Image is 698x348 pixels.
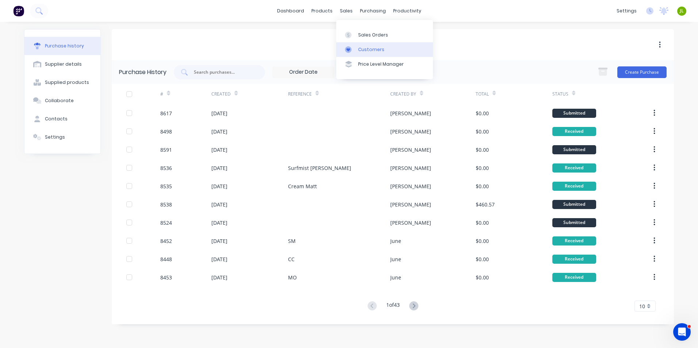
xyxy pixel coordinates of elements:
[613,5,640,16] div: settings
[160,146,172,154] div: 8591
[336,42,433,57] a: Customers
[390,274,401,281] div: June
[552,218,596,227] div: Submitted
[288,182,317,190] div: Cream Matt
[390,5,425,16] div: productivity
[211,128,227,135] div: [DATE]
[45,97,74,104] div: Collaborate
[211,164,227,172] div: [DATE]
[160,164,172,172] div: 8536
[24,128,100,146] button: Settings
[552,109,596,118] div: Submitted
[211,91,231,97] div: Created
[476,128,489,135] div: $0.00
[336,27,433,42] a: Sales Orders
[45,134,65,140] div: Settings
[390,201,431,208] div: [PERSON_NAME]
[552,91,568,97] div: Status
[552,163,596,173] div: Received
[45,79,89,86] div: Supplied products
[552,236,596,245] div: Received
[119,68,166,77] div: Purchase History
[358,46,384,53] div: Customers
[211,201,227,208] div: [DATE]
[476,164,489,172] div: $0.00
[390,237,401,245] div: June
[617,66,667,78] button: Create Purchase
[356,5,390,16] div: purchasing
[160,91,163,97] div: #
[160,201,172,208] div: 8538
[288,255,295,263] div: CC
[288,164,351,172] div: Surfmist [PERSON_NAME]
[211,146,227,154] div: [DATE]
[476,146,489,154] div: $0.00
[358,32,388,38] div: Sales Orders
[211,237,227,245] div: [DATE]
[273,67,334,78] input: Order Date
[476,91,489,97] div: Total
[45,61,82,67] div: Supplier details
[211,182,227,190] div: [DATE]
[45,116,68,122] div: Contacts
[552,273,596,282] div: Received
[24,55,100,73] button: Supplier details
[390,182,431,190] div: [PERSON_NAME]
[390,164,431,172] div: [PERSON_NAME]
[386,301,400,312] div: 1 of 43
[45,43,84,49] div: Purchase history
[390,146,431,154] div: [PERSON_NAME]
[552,255,596,264] div: Received
[390,91,416,97] div: Created By
[390,255,401,263] div: June
[211,274,227,281] div: [DATE]
[390,128,431,135] div: [PERSON_NAME]
[24,37,100,55] button: Purchase history
[273,5,308,16] a: dashboard
[288,274,297,281] div: MO
[24,110,100,128] button: Contacts
[24,73,100,92] button: Supplied products
[680,8,684,14] span: JL
[24,92,100,110] button: Collaborate
[476,109,489,117] div: $0.00
[336,57,433,71] a: Price Level Manager
[13,5,24,16] img: Factory
[476,274,489,281] div: $0.00
[390,219,431,227] div: [PERSON_NAME]
[193,69,254,76] input: Search purchases...
[160,255,172,263] div: 8448
[160,109,172,117] div: 8617
[160,274,172,281] div: 8453
[211,255,227,263] div: [DATE]
[211,109,227,117] div: [DATE]
[288,237,296,245] div: SM
[476,182,489,190] div: $0.00
[476,255,489,263] div: $0.00
[358,61,404,67] div: Price Level Manager
[552,182,596,191] div: Received
[211,219,227,227] div: [DATE]
[552,127,596,136] div: Received
[476,219,489,227] div: $0.00
[160,219,172,227] div: 8524
[552,200,596,209] div: Submitted
[160,237,172,245] div: 8452
[336,5,356,16] div: sales
[390,109,431,117] div: [PERSON_NAME]
[288,91,312,97] div: Reference
[476,237,489,245] div: $0.00
[476,201,495,208] div: $460.57
[639,302,645,310] span: 10
[308,5,336,16] div: products
[160,182,172,190] div: 8535
[552,145,596,154] div: Submitted
[160,128,172,135] div: 8498
[673,323,691,341] iframe: Intercom live chat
